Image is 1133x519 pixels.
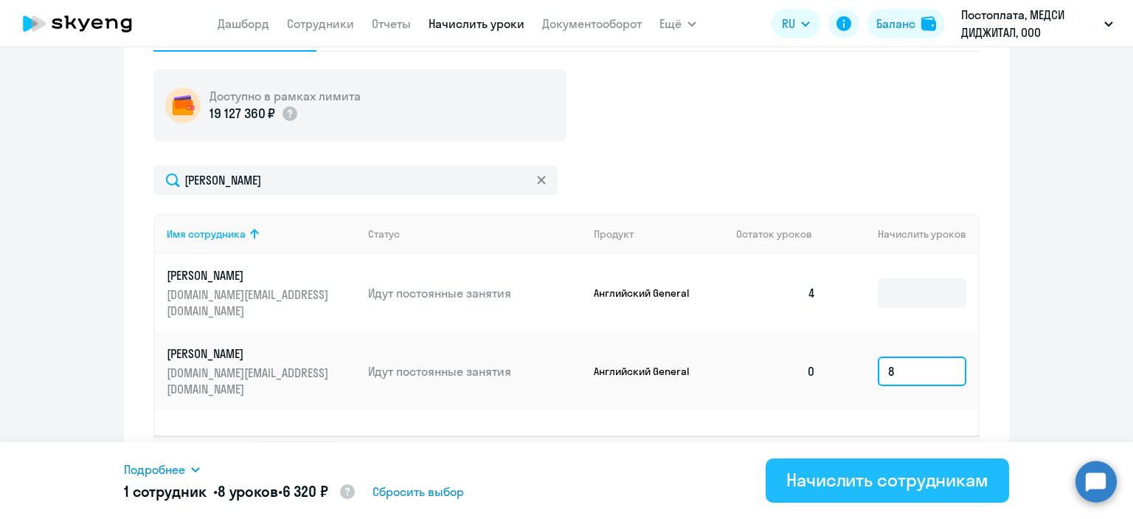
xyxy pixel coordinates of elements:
[124,481,356,503] h5: 1 сотрудник • •
[373,483,464,501] span: Сбросить выбор
[368,227,400,241] div: Статус
[961,6,1098,41] p: Постоплата, МЕДСИ ДИДЖИТАЛ, ООО
[724,332,828,410] td: 0
[167,227,356,241] div: Имя сотрудника
[921,16,936,31] img: balance
[594,227,725,241] div: Продукт
[594,286,704,300] p: Английский General
[786,468,988,492] div: Начислить сотрудникам
[167,267,356,319] a: [PERSON_NAME][DOMAIN_NAME][EMAIL_ADDRESS][DOMAIN_NAME]
[594,227,634,241] div: Продукт
[287,16,354,31] a: Сотрудники
[429,16,524,31] a: Начислить уроки
[165,88,201,123] img: wallet-circle.png
[828,214,978,254] th: Начислить уроков
[368,227,582,241] div: Статус
[167,267,332,283] p: [PERSON_NAME]
[876,15,915,32] div: Баланс
[153,165,558,195] input: Поиск по имени, email, продукту или статусу
[167,365,332,397] p: [DOMAIN_NAME][EMAIL_ADDRESS][DOMAIN_NAME]
[372,16,411,31] a: Отчеты
[659,15,682,32] span: Ещё
[736,227,828,241] div: Остаток уроков
[283,482,328,501] span: 6 320 ₽
[167,346,356,397] a: [PERSON_NAME][DOMAIN_NAME][EMAIL_ADDRESS][DOMAIN_NAME]
[368,363,582,379] p: Идут постоянные занятия
[766,458,1009,503] button: Начислить сотрудникам
[594,365,704,378] p: Английский General
[542,16,642,31] a: Документооборот
[167,227,246,241] div: Имя сотрудника
[167,346,332,362] p: [PERSON_NAME]
[867,9,945,38] button: Балансbalance
[724,254,828,332] td: 4
[167,286,332,319] p: [DOMAIN_NAME][EMAIL_ADDRESS][DOMAIN_NAME]
[209,88,361,104] h5: Доступно в рамках лимита
[772,9,820,38] button: RU
[218,16,269,31] a: Дашборд
[209,104,275,123] p: 19 127 360 ₽
[218,482,278,501] span: 8 уроков
[368,285,582,301] p: Идут постоянные занятия
[782,15,795,32] span: RU
[954,6,1120,41] button: Постоплата, МЕДСИ ДИДЖИТАЛ, ООО
[659,9,696,38] button: Ещё
[124,461,185,478] span: Подробнее
[736,227,812,241] span: Остаток уроков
